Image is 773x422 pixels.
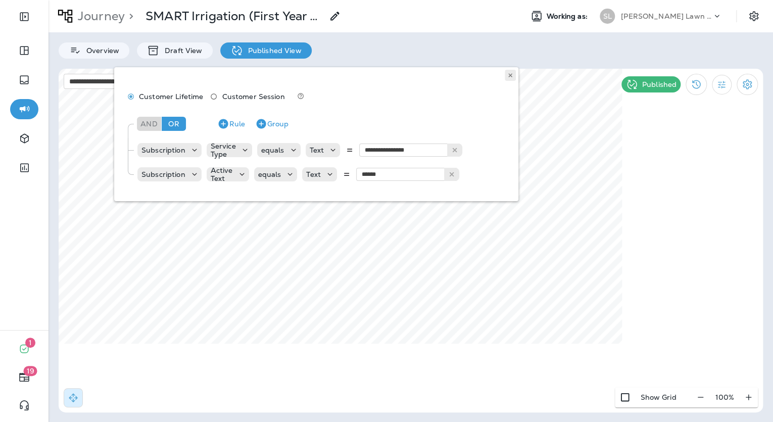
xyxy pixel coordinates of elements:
p: Show Grid [640,393,676,401]
button: View Changelog [686,74,707,95]
button: Filter Statistics [712,75,732,95]
p: [PERSON_NAME] Lawn & Landscape [621,12,712,20]
button: Settings [745,7,763,25]
button: Expand Sidebar [10,7,38,27]
p: Draft View [160,46,202,55]
p: Published [642,80,677,88]
span: 1 [25,338,35,348]
p: > [125,9,133,24]
button: 19 [10,367,38,387]
button: 1 [10,339,38,359]
button: Settings [737,74,758,95]
p: Published View [243,46,302,55]
p: 100 % [715,393,734,401]
p: Overview [81,46,119,55]
span: 19 [24,366,37,376]
p: Journey [74,9,125,24]
p: SMART Irrigation (First Year Experience) [146,9,323,24]
div: SL [600,9,615,24]
span: Working as: [547,12,590,21]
